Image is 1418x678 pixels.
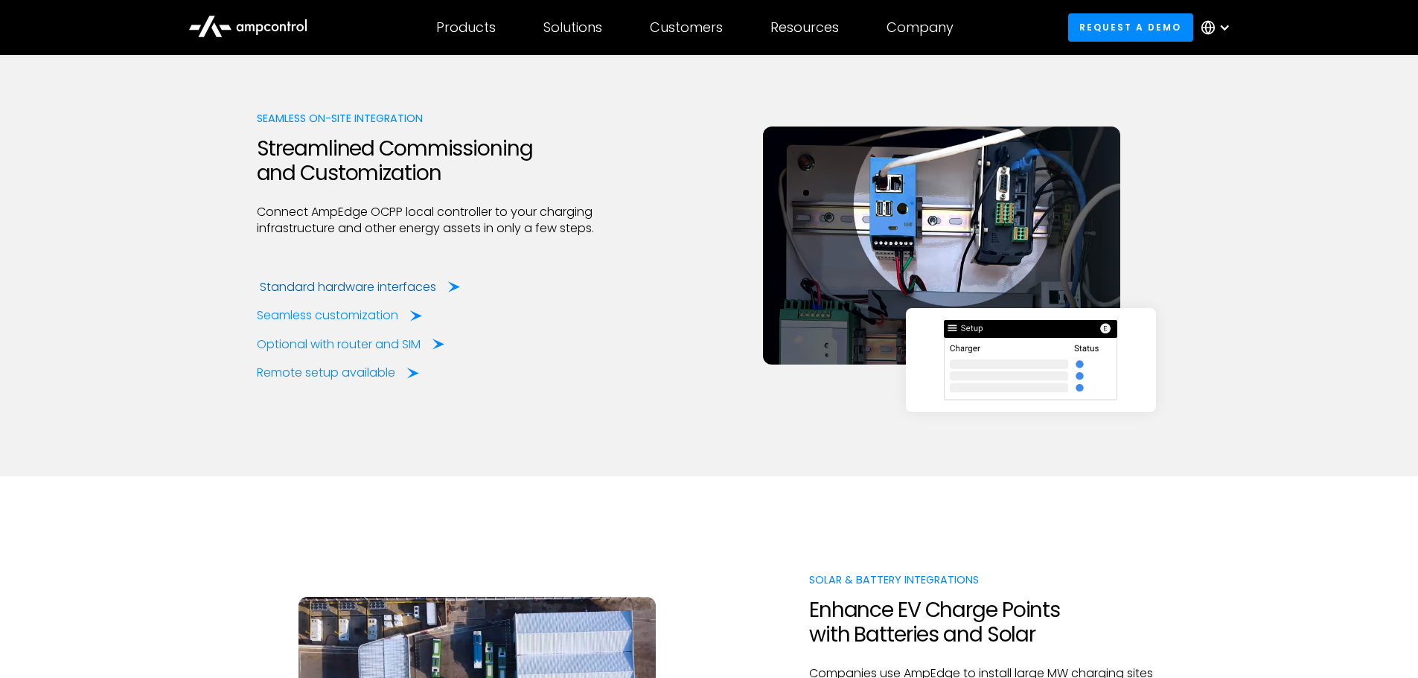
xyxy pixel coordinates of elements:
[650,19,723,36] div: Customers
[887,19,954,36] div: Company
[1068,13,1193,41] a: Request a demo
[809,572,1162,588] div: Solar & Battery InteGrations
[257,365,419,381] a: Remote setup available
[436,19,496,36] div: Products
[260,279,460,295] a: Standard hardware interfaces
[257,307,398,324] div: Seamless customization
[543,19,602,36] div: Solutions
[257,136,610,186] h2: Streamlined Commissioning and Customization
[257,204,610,237] p: Connect AmpEdge OCPP local controller to your charging infrastructure and other energy assets in ...
[257,336,421,353] div: Optional with router and SIM
[763,127,1120,365] img: Ampcontrol EV Alert Management Systems
[809,598,1162,647] h2: Enhance EV Charge Points with Batteries and Solar
[260,279,436,295] div: Standard hardware interfaces
[770,19,839,36] div: Resources
[918,320,1144,401] img: Setup local controller with Ampcontrol
[257,365,395,381] div: Remote setup available
[257,307,422,324] a: Seamless customization
[257,336,444,353] a: Optional with router and SIM
[257,110,610,127] div: Seamless on-site Integration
